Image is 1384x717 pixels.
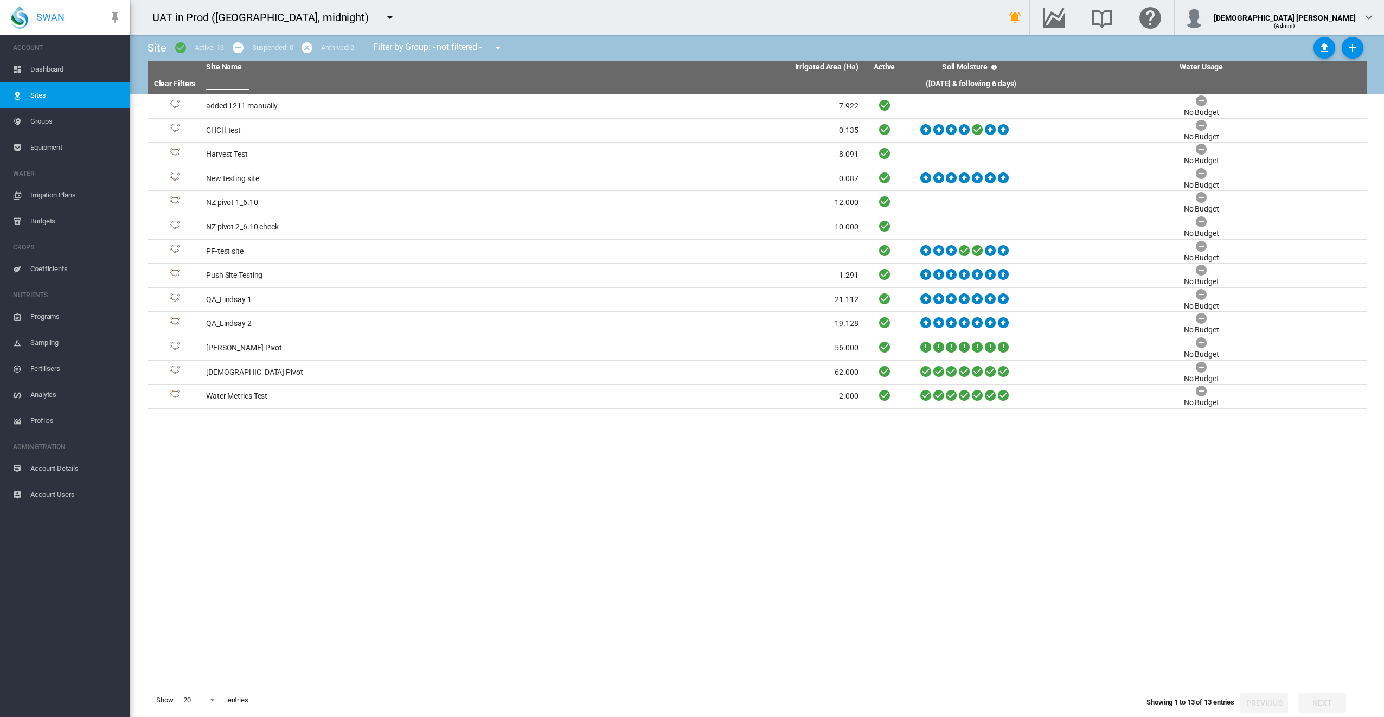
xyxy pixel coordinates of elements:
[13,438,121,456] span: ADMINISTRATION
[30,135,121,161] span: Equipment
[152,196,197,209] div: Site Id: 33462
[168,172,181,185] img: 1.svg
[487,37,509,59] button: icon-menu-down
[1184,107,1219,118] div: No Budget
[148,385,1367,409] tr: Site Id: 8853 Water Metrics Test 2.000 No Budget
[1214,8,1356,19] div: [DEMOGRAPHIC_DATA] [PERSON_NAME]
[532,167,862,191] td: 0.087
[30,56,121,82] span: Dashboard
[532,312,862,336] td: 19.128
[168,269,181,282] img: 1.svg
[152,172,197,185] div: Site Id: 31250
[152,366,197,379] div: Site Id: 6489
[1089,11,1115,24] md-icon: Search the knowledge base
[202,264,532,287] td: Push Site Testing
[152,317,197,330] div: Site Id: 33208
[202,336,532,360] td: [PERSON_NAME] Pivot
[1184,398,1219,408] div: No Budget
[1009,11,1022,24] md-icon: icon-bell-ring
[1274,23,1295,29] span: (Admin)
[152,148,197,161] div: Site Id: 27450
[1313,37,1335,59] button: Sites Bulk Import
[202,240,532,264] td: PF-test site
[202,385,532,408] td: Water Metrics Test
[152,293,197,306] div: Site Id: 33207
[379,7,401,28] button: icon-menu-down
[30,208,121,234] span: Budgets
[152,221,197,234] div: Site Id: 33463
[532,119,862,143] td: 0.135
[532,361,862,385] td: 62.000
[532,288,862,312] td: 21.112
[168,390,181,403] img: 1.svg
[13,39,121,56] span: ACCOUNT
[1184,301,1219,312] div: No Budget
[152,245,197,258] div: Site Id: 6182
[365,37,512,59] div: Filter by Group: - not filtered -
[168,245,181,258] img: 1.svg
[202,361,532,385] td: [DEMOGRAPHIC_DATA] Pivot
[154,79,196,88] a: Clear Filters
[906,74,1036,94] th: ([DATE] & following 6 days)
[148,264,1367,288] tr: Site Id: 33467 Push Site Testing 1.291 No Budget
[13,165,121,182] span: WATER
[1146,698,1234,706] span: Showing 1 to 13 of 13 entries
[1184,277,1219,287] div: No Budget
[1184,180,1219,191] div: No Budget
[1137,11,1163,24] md-icon: Click here for help
[148,191,1367,215] tr: Site Id: 33462 NZ pivot 1_6.10 12.000 No Budget
[202,191,532,215] td: NZ pivot 1_6.10
[1183,7,1205,28] img: profile.jpg
[148,119,1367,143] tr: Site Id: 8913 CHCH test 0.135 No Budget
[1184,204,1219,215] div: No Budget
[532,191,862,215] td: 12.000
[1184,253,1219,264] div: No Budget
[1184,228,1219,239] div: No Budget
[36,10,65,24] span: SWAN
[1318,41,1331,54] md-icon: icon-upload
[152,390,197,403] div: Site Id: 8853
[1342,37,1363,59] button: Add New Site, define start date
[108,11,121,24] md-icon: icon-pin
[1184,156,1219,167] div: No Budget
[532,385,862,408] td: 2.000
[30,108,121,135] span: Groups
[30,182,121,208] span: Irrigation Plans
[1184,374,1219,385] div: No Budget
[532,143,862,167] td: 8.091
[532,215,862,239] td: 10.000
[232,41,245,54] md-icon: icon-minus-circle
[152,691,178,709] span: Show
[202,94,532,118] td: added 1211 manually
[491,41,504,54] md-icon: icon-menu-down
[1298,693,1346,713] button: Next
[168,221,181,234] img: 1.svg
[202,143,532,167] td: Harvest Test
[148,167,1367,191] tr: Site Id: 31250 New testing site 0.087 No Budget
[152,100,197,113] div: Site Id: 33466
[30,330,121,356] span: Sampling
[168,317,181,330] img: 1.svg
[532,264,862,287] td: 1.291
[321,43,354,53] div: Archived: 0
[148,288,1367,312] tr: Site Id: 33207 QA_Lindsay 1 21.112 No Budget
[30,482,121,508] span: Account Users
[168,342,181,355] img: 1.svg
[906,61,1036,74] th: Soil Moisture
[13,239,121,256] span: CROPS
[168,148,181,161] img: 1.svg
[168,124,181,137] img: 1.svg
[202,288,532,312] td: QA_Lindsay 1
[863,61,906,74] th: Active
[148,312,1367,336] tr: Site Id: 33208 QA_Lindsay 2 19.128 No Budget
[300,41,313,54] md-icon: icon-cancel
[11,6,28,29] img: SWAN-Landscape-Logo-Colour-drop.png
[252,43,293,53] div: Suspended: 0
[168,100,181,113] img: 1.svg
[1362,11,1375,24] md-icon: icon-chevron-down
[1004,7,1026,28] button: icon-bell-ring
[202,312,532,336] td: QA_Lindsay 2
[152,342,197,355] div: Site Id: 10125
[1041,11,1067,24] md-icon: Go to the Data Hub
[30,408,121,434] span: Profiles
